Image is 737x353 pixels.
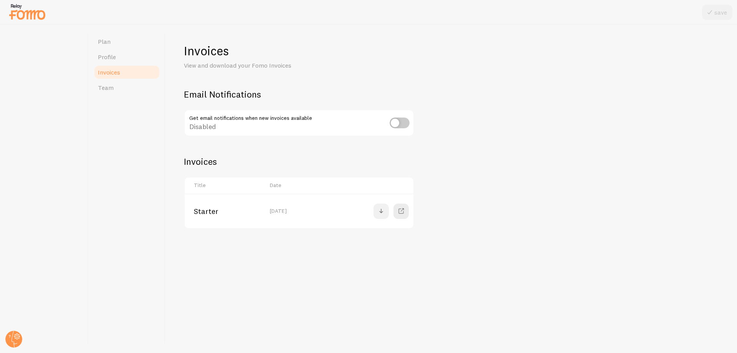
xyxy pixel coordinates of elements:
a: Plan [93,34,160,49]
div: Disabled [184,109,414,138]
span: Profile [98,53,116,61]
img: fomo-relay-logo-orange.svg [8,2,46,22]
h1: Invoices [184,43,719,59]
span: Invoices [98,68,120,76]
a: Profile [93,49,160,65]
h2: Invoices [184,156,719,167]
th: Date [265,177,320,194]
td: Starter [185,194,265,228]
th: Title [185,177,265,194]
td: [DATE] [265,194,320,228]
span: Plan [98,38,111,45]
a: Team [93,80,160,95]
h2: Email Notifications [184,88,414,100]
span: Team [98,84,114,91]
a: Invoices [93,65,160,80]
p: View and download your Fomo Invoices [184,61,368,70]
